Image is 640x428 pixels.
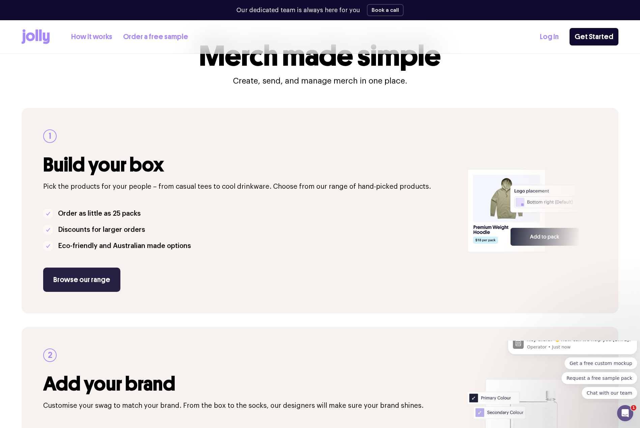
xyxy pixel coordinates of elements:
[43,181,459,192] p: Pick the products for your people – from casual tees to cool drinkware. Choose from our range of ...
[58,208,141,219] p: Order as little as 25 packs
[58,224,145,235] p: Discounts for larger orders
[43,400,459,411] p: Customise your swag to match your brand. From the box to the socks, our designers will make sure ...
[123,31,188,42] a: Order a free sample
[59,17,132,29] button: Quick reply: Get a free custom mockup
[43,268,120,292] a: Browse our range
[367,4,404,16] button: Book a call
[43,348,57,362] div: 2
[540,31,559,42] a: Log In
[58,241,191,251] p: Eco-friendly and Australian made options
[570,28,618,45] a: Get Started
[236,6,360,15] p: Our dedicated team is always here for you
[505,341,640,403] iframe: Intercom notifications message
[77,46,132,58] button: Quick reply: Chat with our team
[56,31,132,43] button: Quick reply: Request a free sample pack
[617,405,633,421] iframe: Intercom live chat
[22,3,127,9] p: Message from Operator, sent Just now
[43,129,57,143] div: 1
[43,154,459,176] h3: Build your box
[71,31,112,42] a: How it works
[233,75,407,86] p: Create, send, and manage merch in one place.
[3,17,132,58] div: Quick reply options
[43,373,459,395] h3: Add your brand
[199,42,441,70] h1: Merch made simple
[631,405,636,410] span: 1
